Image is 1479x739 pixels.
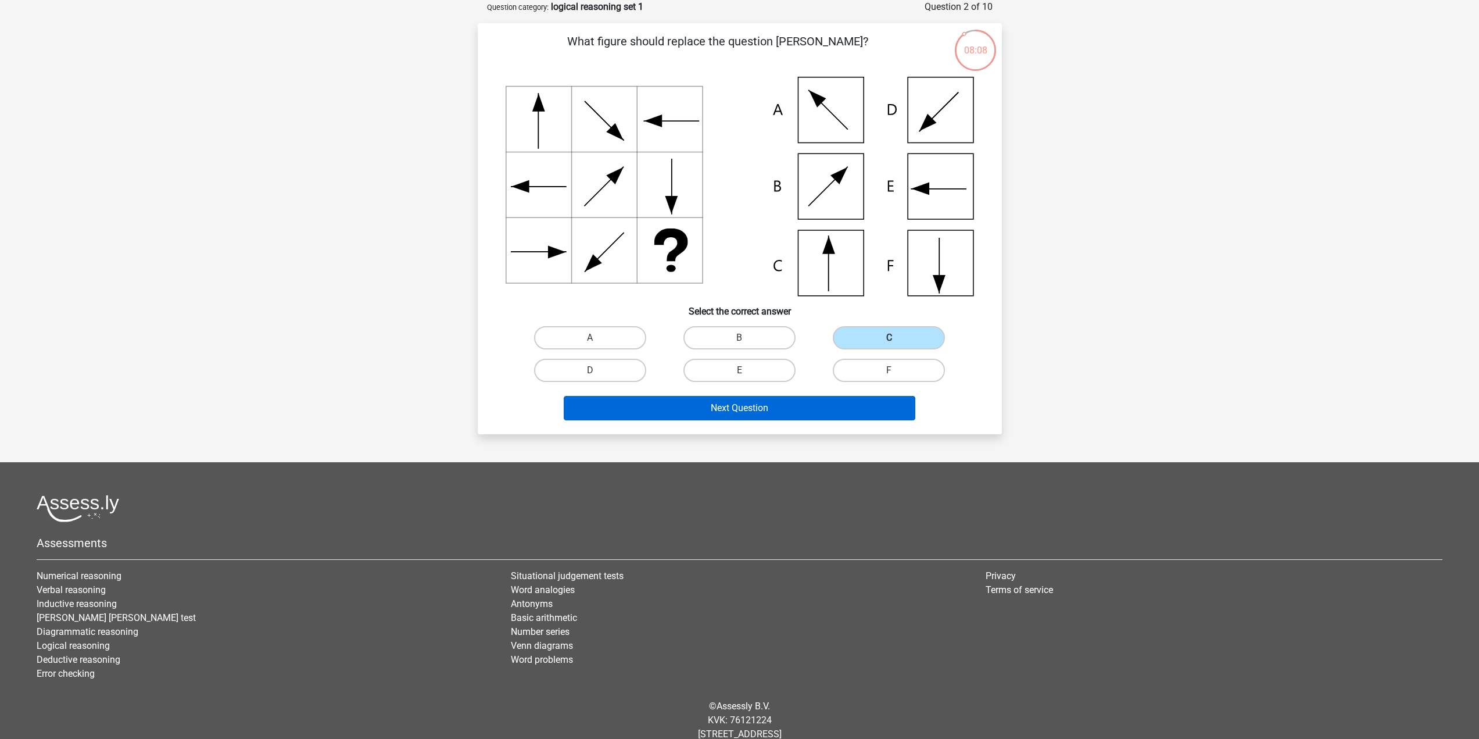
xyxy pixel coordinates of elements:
a: Error checking [37,668,95,679]
label: D [534,359,646,382]
label: B [683,326,796,349]
a: [PERSON_NAME] [PERSON_NAME] test [37,612,196,623]
p: What figure should replace the question [PERSON_NAME]? [496,33,940,67]
a: Venn diagrams [511,640,573,651]
small: Question category: [487,3,549,12]
a: Word analogies [511,584,575,595]
a: Situational judgement tests [511,570,624,581]
label: C [833,326,945,349]
h6: Select the correct answer [496,297,983,317]
a: Logical reasoning [37,640,110,651]
img: Assessly logo [37,495,119,522]
button: Next Question [564,396,915,420]
h5: Assessments [37,536,1442,550]
a: Diagrammatic reasoning [37,626,138,637]
a: Antonyms [511,598,553,609]
a: Assessly B.V. [717,701,770,712]
strong: logical reasoning set 1 [551,1,643,12]
a: Numerical reasoning [37,570,121,581]
a: Number series [511,626,570,637]
label: E [683,359,796,382]
a: Word problems [511,654,573,665]
a: Inductive reasoning [37,598,117,609]
a: Verbal reasoning [37,584,106,595]
a: Basic arithmetic [511,612,577,623]
a: Privacy [986,570,1016,581]
label: F [833,359,945,382]
div: 08:08 [954,28,997,58]
a: Deductive reasoning [37,654,120,665]
label: A [534,326,646,349]
a: Terms of service [986,584,1053,595]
